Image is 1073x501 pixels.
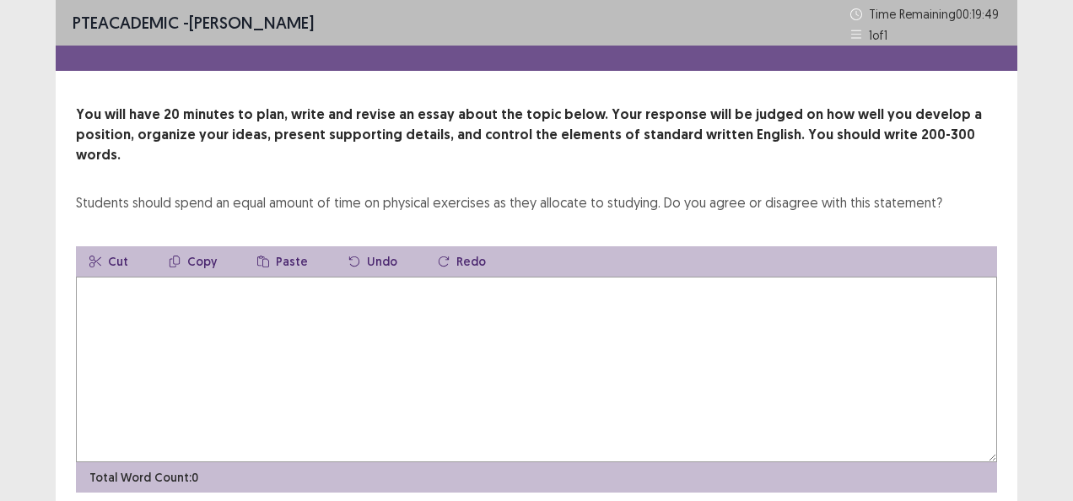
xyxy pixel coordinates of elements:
[73,10,314,35] p: - [PERSON_NAME]
[89,469,198,487] p: Total Word Count: 0
[244,246,321,277] button: Paste
[76,105,997,165] p: You will have 20 minutes to plan, write and revise an essay about the topic below. Your response ...
[424,246,499,277] button: Redo
[335,246,411,277] button: Undo
[73,12,179,33] span: PTE academic
[869,5,1000,23] p: Time Remaining 00 : 19 : 49
[76,192,942,213] div: Students should spend an equal amount of time on physical exercises as they allocate to studying....
[155,246,230,277] button: Copy
[869,26,887,44] p: 1 of 1
[76,246,142,277] button: Cut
